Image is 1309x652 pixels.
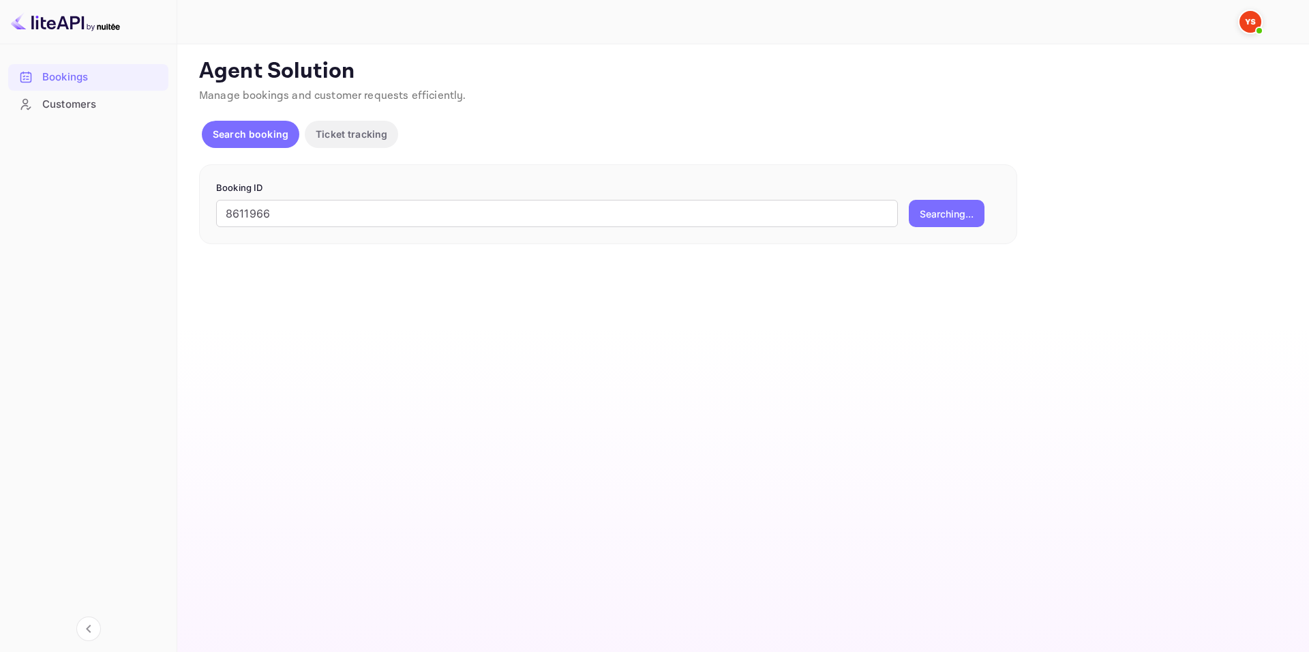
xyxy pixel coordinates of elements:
[8,64,168,91] div: Bookings
[42,70,162,85] div: Bookings
[42,97,162,113] div: Customers
[199,89,466,103] span: Manage bookings and customer requests efficiently.
[909,200,984,227] button: Searching...
[11,11,120,33] img: LiteAPI logo
[76,617,101,641] button: Collapse navigation
[213,127,288,141] p: Search booking
[1239,11,1261,33] img: Yandex Support
[216,181,1000,195] p: Booking ID
[216,200,898,227] input: Enter Booking ID (e.g., 63782194)
[316,127,387,141] p: Ticket tracking
[199,58,1284,85] p: Agent Solution
[8,91,168,117] a: Customers
[8,91,168,118] div: Customers
[8,64,168,89] a: Bookings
